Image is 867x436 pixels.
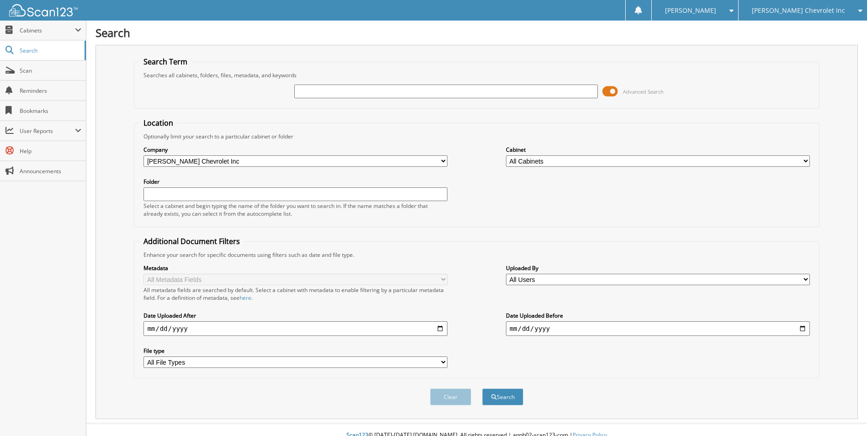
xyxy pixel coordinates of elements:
[506,312,810,319] label: Date Uploaded Before
[506,321,810,336] input: end
[506,264,810,272] label: Uploaded By
[144,312,447,319] label: Date Uploaded After
[144,178,447,186] label: Folder
[144,264,447,272] label: Metadata
[239,294,251,302] a: here
[20,47,80,54] span: Search
[430,388,471,405] button: Clear
[20,87,81,95] span: Reminders
[144,202,447,218] div: Select a cabinet and begin typing the name of the folder you want to search in. If the name match...
[20,167,81,175] span: Announcements
[144,286,447,302] div: All metadata fields are searched by default. Select a cabinet with metadata to enable filtering b...
[139,71,814,79] div: Searches all cabinets, folders, files, metadata, and keywords
[9,4,78,16] img: scan123-logo-white.svg
[144,321,447,336] input: start
[20,27,75,34] span: Cabinets
[139,118,178,128] legend: Location
[20,107,81,115] span: Bookmarks
[752,8,845,13] span: [PERSON_NAME] Chevrolet Inc
[144,347,447,355] label: File type
[506,146,810,154] label: Cabinet
[20,147,81,155] span: Help
[482,388,523,405] button: Search
[20,67,81,74] span: Scan
[139,251,814,259] div: Enhance your search for specific documents using filters such as date and file type.
[139,236,245,246] legend: Additional Document Filters
[144,146,447,154] label: Company
[20,127,75,135] span: User Reports
[139,133,814,140] div: Optionally limit your search to a particular cabinet or folder
[623,88,664,95] span: Advanced Search
[96,25,858,40] h1: Search
[139,57,192,67] legend: Search Term
[665,8,716,13] span: [PERSON_NAME]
